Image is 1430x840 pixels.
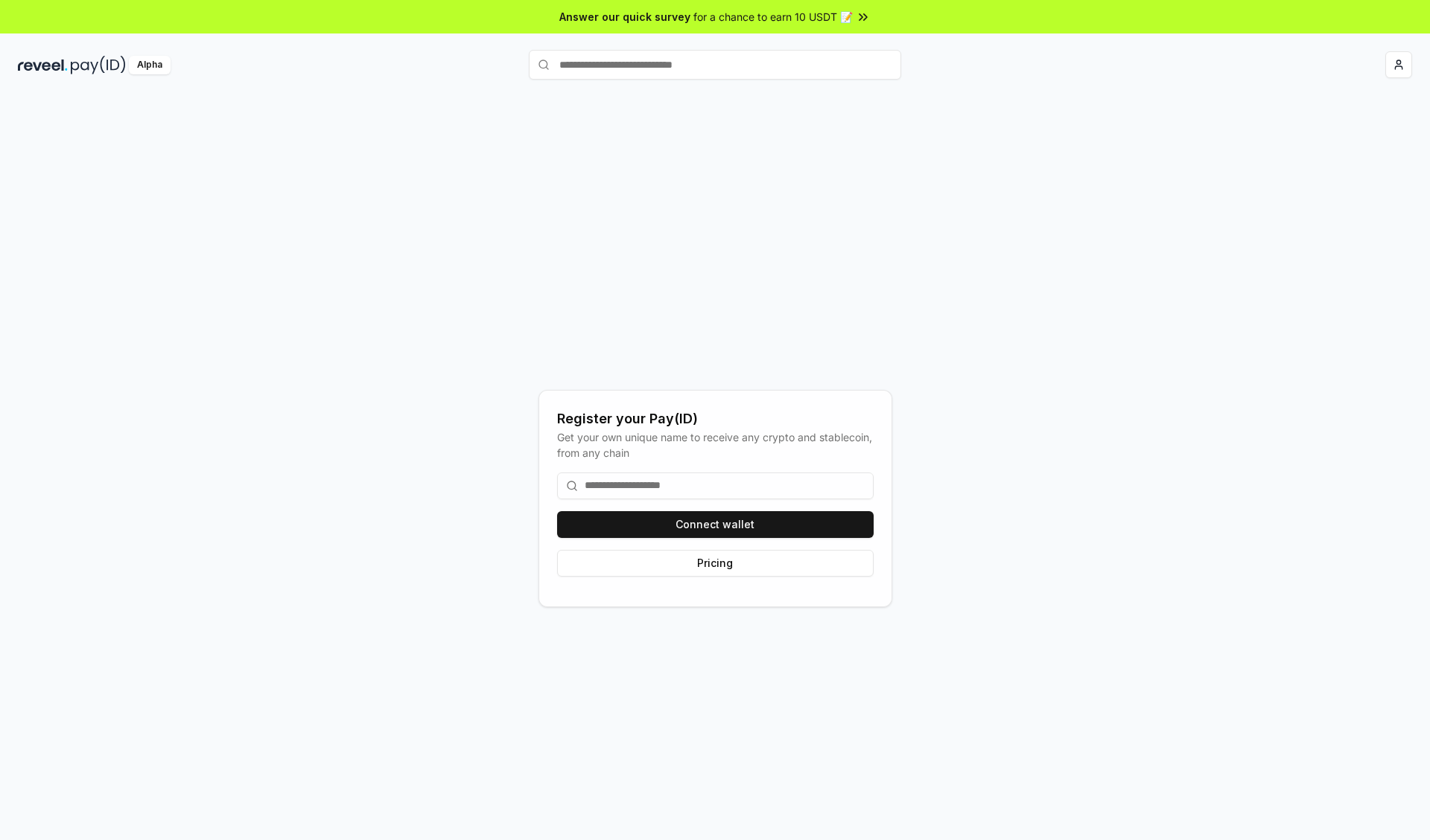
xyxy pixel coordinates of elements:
div: Alpha [129,56,171,74]
img: reveel_dark [18,56,68,74]
button: Pricing [557,550,874,577]
img: pay_id [71,56,126,74]
span: for a chance to earn 10 USDT 📝 [693,9,853,25]
button: Connect wallet [557,511,874,538]
div: Register your Pay(ID) [557,408,874,429]
div: Get your own unique name to receive any crypto and stablecoin, from any chain [557,429,874,461]
span: Answer our quick survey [559,9,690,25]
